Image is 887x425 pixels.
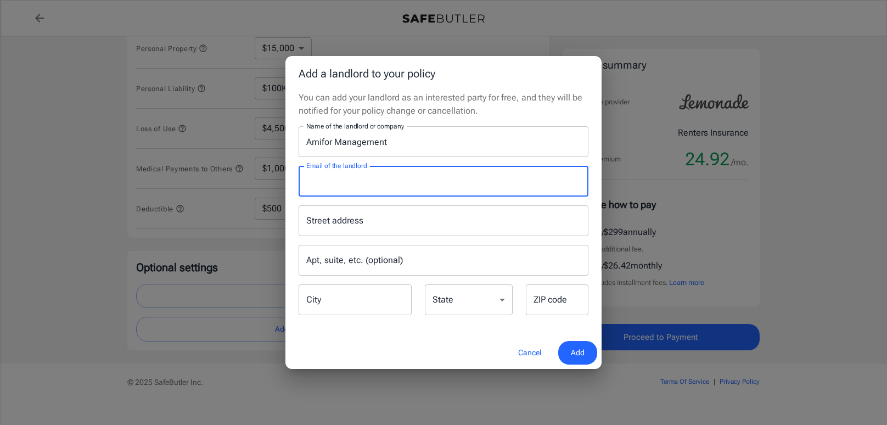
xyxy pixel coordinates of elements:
[558,341,597,365] button: Add
[306,161,367,170] label: Email of the landlord
[306,121,404,131] label: Name of the landlord or company
[506,341,554,365] button: Cancel
[285,56,602,91] h2: Add a landlord to your policy
[571,346,585,360] span: Add
[299,91,588,118] p: You can add your landlord as an interested party for free, and they will be notified for your pol...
